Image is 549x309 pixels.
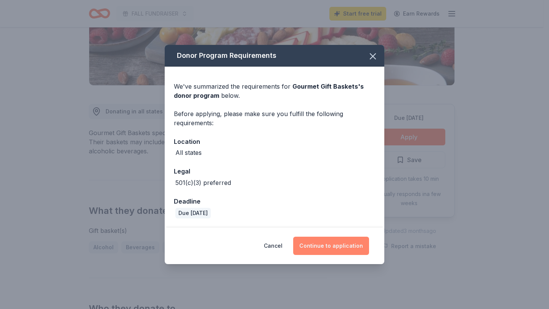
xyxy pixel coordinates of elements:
div: Donor Program Requirements [165,45,384,67]
div: Location [174,137,375,147]
button: Cancel [264,237,283,255]
div: Deadline [174,196,375,206]
div: Before applying, please make sure you fulfill the following requirements: [174,109,375,127]
button: Continue to application [293,237,369,255]
div: All states [175,148,202,157]
div: Legal [174,166,375,176]
div: Due [DATE] [175,208,211,218]
div: 501(c)(3) preferred [175,178,231,187]
div: We've summarized the requirements for below. [174,82,375,100]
